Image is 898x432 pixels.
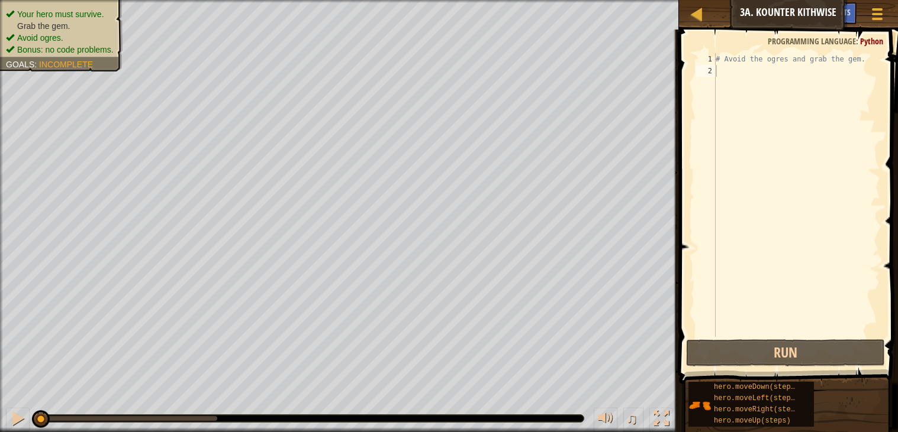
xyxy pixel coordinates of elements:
[17,9,104,19] span: Your hero must survive.
[831,7,851,18] span: Hints
[688,394,711,417] img: portrait.png
[714,394,799,402] span: hero.moveLeft(steps)
[17,33,63,43] span: Avoid ogres.
[39,60,93,69] span: Incomplete
[696,53,716,65] div: 1
[6,60,34,69] span: Goals
[594,408,617,432] button: Adjust volume
[6,8,114,20] li: Your hero must survive.
[714,417,791,425] span: hero.moveUp(steps)
[17,21,70,31] span: Grab the gem.
[696,65,716,77] div: 2
[34,60,39,69] span: :
[6,20,114,32] li: Grab the gem.
[686,339,885,366] button: Run
[626,410,638,427] span: ♫
[6,44,114,56] li: Bonus: no code problems.
[649,408,673,432] button: Toggle fullscreen
[17,45,114,54] span: Bonus: no code problems.
[862,2,892,30] button: Show game menu
[6,32,114,44] li: Avoid ogres.
[768,35,856,47] span: Programming language
[856,35,860,47] span: :
[623,408,643,432] button: ♫
[714,405,803,414] span: hero.moveRight(steps)
[6,408,30,432] button: Ctrl + P: Pause
[860,35,883,47] span: Python
[714,383,799,391] span: hero.moveDown(steps)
